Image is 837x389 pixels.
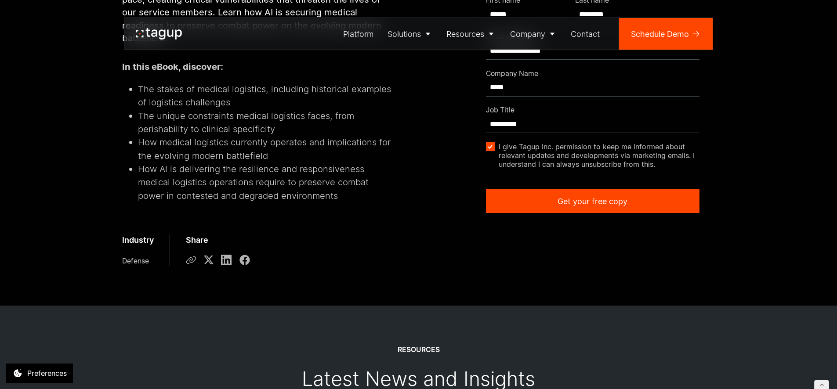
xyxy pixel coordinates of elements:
[122,61,223,72] strong: In this eBook, discover:
[510,28,545,40] div: Company
[186,234,208,246] div: Share
[138,109,395,136] li: The unique constraints medical logistics faces, from perishability to clinical specificity
[337,18,381,50] a: Platform
[486,189,699,213] a: Get your free copy
[558,195,627,207] div: Get your free copy
[499,142,699,169] span: I give Tagup Inc. permission to keep me informed about relevant updates and developments via mark...
[138,136,395,162] li: How medical logistics currently operates and implications for the evolving modern battlefield
[564,18,607,50] a: Contact
[503,18,564,50] a: Company
[343,28,373,40] div: Platform
[380,18,440,50] a: Solutions
[486,69,699,79] div: Company Name
[446,28,484,40] div: Resources
[122,60,395,73] p: ‍
[440,18,504,50] a: Resources
[398,345,440,355] div: RESOURCES
[27,368,67,378] div: Preferences
[388,28,421,40] div: Solutions
[631,28,689,40] div: Schedule Demo
[122,256,149,266] div: Defense
[122,234,154,246] div: Industry
[619,18,713,50] a: Schedule Demo
[138,162,395,202] li: How Al is delivering the resilience and responsiveness medical logistics operations require to pr...
[486,105,699,115] div: Job Title
[138,83,395,109] li: The stakes of medical logistics, including historical examples of logistics challenges
[571,28,600,40] div: Contact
